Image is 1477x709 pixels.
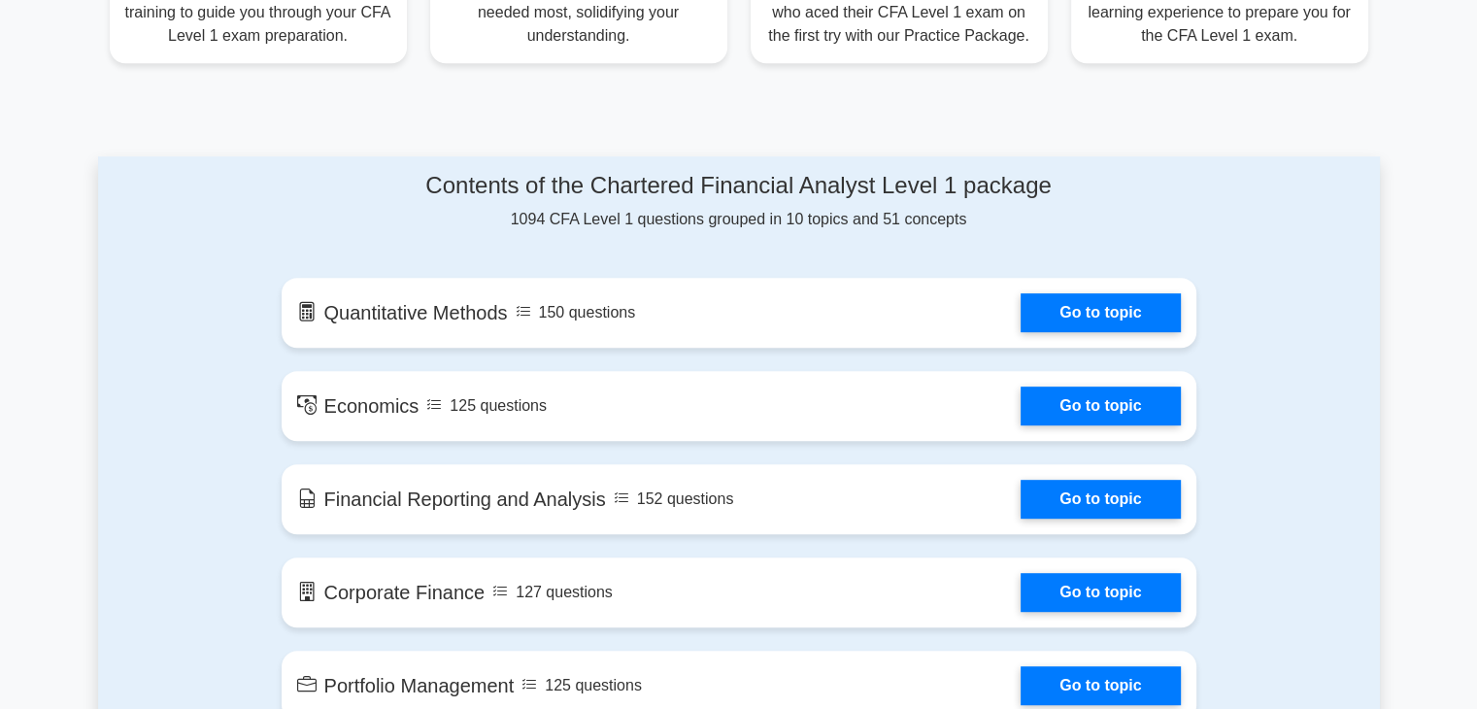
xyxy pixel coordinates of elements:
[1021,666,1180,705] a: Go to topic
[1021,573,1180,612] a: Go to topic
[1021,293,1180,332] a: Go to topic
[282,172,1196,200] h4: Contents of the Chartered Financial Analyst Level 1 package
[1021,480,1180,519] a: Go to topic
[282,172,1196,231] div: 1094 CFA Level 1 questions grouped in 10 topics and 51 concepts
[1021,387,1180,425] a: Go to topic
